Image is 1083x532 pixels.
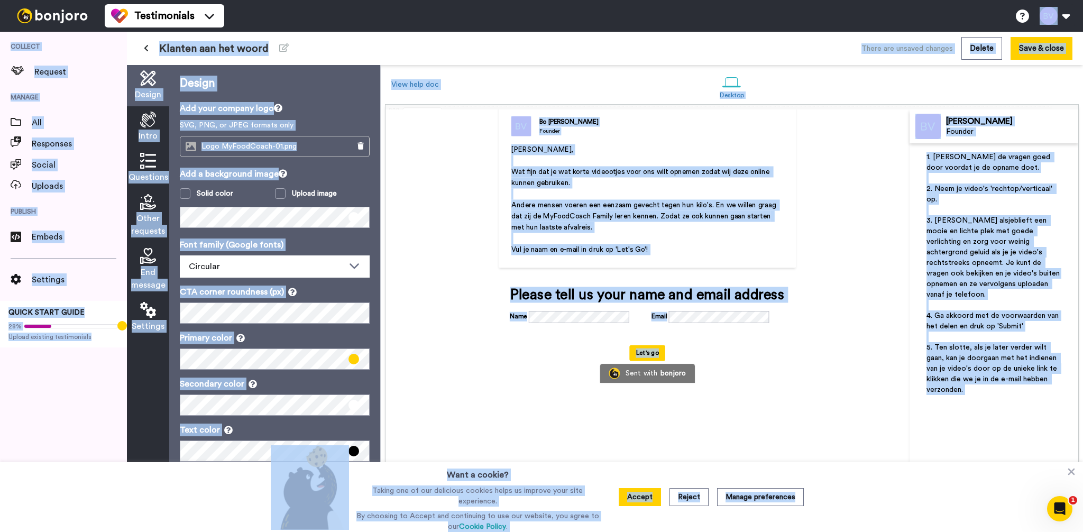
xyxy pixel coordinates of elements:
span: 3. [PERSON_NAME] alsjeblieft een mooie en lichte plek met goede verlichting en zorg voor weinig a... [926,217,1062,298]
span: Andere mensen voeren een eenzaam gevecht tegen hun kilo's. En we willen graag dat zij de MyFoodCo... [511,201,778,231]
p: By choosing to Accept and continuing to use our website, you agree to our . [354,511,602,532]
div: [PERSON_NAME] [946,116,1078,126]
span: Social [32,159,127,171]
span: Circular [189,262,220,271]
span: Logo MyFoodCoach-01.png [201,142,302,151]
div: Tooltip anchor [117,321,127,331]
p: Font family (Google fonts) [180,239,370,251]
span: 4. Ga akkoord met de voorwaarden van het delen en druk op 'Submit' [926,312,1061,330]
span: Responses [32,137,127,150]
span: Uploads [32,180,127,192]
span: Intro [139,130,158,142]
p: CTA corner roundness (px) [180,286,370,298]
div: Upload image [292,188,337,199]
span: QUICK START GUIDE [8,309,85,316]
span: 2. Neem je video's 'rechtop/verticaal' op. [926,185,1054,203]
p: Primary color [180,332,370,344]
p: Text color [180,424,370,436]
span: Request [34,66,127,78]
div: Bo [PERSON_NAME] [539,117,599,126]
button: Accept [619,488,661,506]
span: Embeds [32,231,127,243]
div: Founder [946,127,1078,136]
span: Vul je naam en e-mail in druk op 'Let's Go'! [511,246,649,253]
span: Klanten aan het woord [159,41,269,56]
span: Wat fijn dat je wat korte videootjes voor ons wilt opnemen zodat wij deze online kunnen gebruiken. [511,168,772,187]
div: Desktop [720,91,745,99]
p: Design [180,76,370,91]
button: Delete [961,37,1002,60]
img: Profile Image [915,114,941,139]
label: Email [651,311,667,321]
div: Sent with [626,370,657,377]
div: Please tell us your name and email address [510,287,785,302]
span: Settings [132,320,164,333]
span: Testimonials [134,8,195,23]
img: bj-logo-header-white.svg [13,8,92,23]
p: SVG, PNG, or JPEG formats only [180,120,370,131]
p: Add a background image [180,168,370,180]
span: Questions [129,171,168,184]
div: Founder [539,127,599,135]
p: Secondary color [180,378,370,390]
span: Upload existing testimonials [8,333,118,341]
img: Bonjoro Logo [609,368,620,379]
span: Design [135,88,161,101]
h3: Want a cookie? [447,462,509,481]
img: Founder [511,116,531,136]
span: 1. [PERSON_NAME] de vragen goed door voordat je de opname doet. [926,153,1052,171]
button: Reject [669,488,709,506]
span: 28% [8,322,22,331]
span: Other requests [131,212,165,237]
div: Solid color [197,188,233,199]
a: Cookie Policy [459,523,506,530]
button: Save & close [1011,37,1072,60]
button: Let's go [630,345,666,361]
img: bear-with-cookie.png [271,445,349,530]
span: 5. Ten slotte, als je later verder wilt gaan, kan je doorgaan met het indienen van je video's doo... [926,344,1059,393]
label: Name [510,311,527,321]
img: tm-color.svg [111,7,128,24]
span: Settings [32,273,127,286]
span: End message [131,266,166,291]
span: All [32,116,127,129]
a: View help doc [391,81,439,88]
div: There are unsaved changes [861,43,953,54]
div: bonjoro [660,370,686,377]
p: Add your company logo [180,102,370,115]
button: Manage preferences [717,488,804,506]
span: 1 [1069,496,1077,505]
a: Desktop [714,68,750,104]
span: [PERSON_NAME], [511,146,573,153]
iframe: Intercom live chat [1047,496,1072,521]
p: Taking one of our delicious cookies helps us improve your site experience. [354,485,602,507]
a: Bonjoro LogoSent withbonjoro [600,363,695,382]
